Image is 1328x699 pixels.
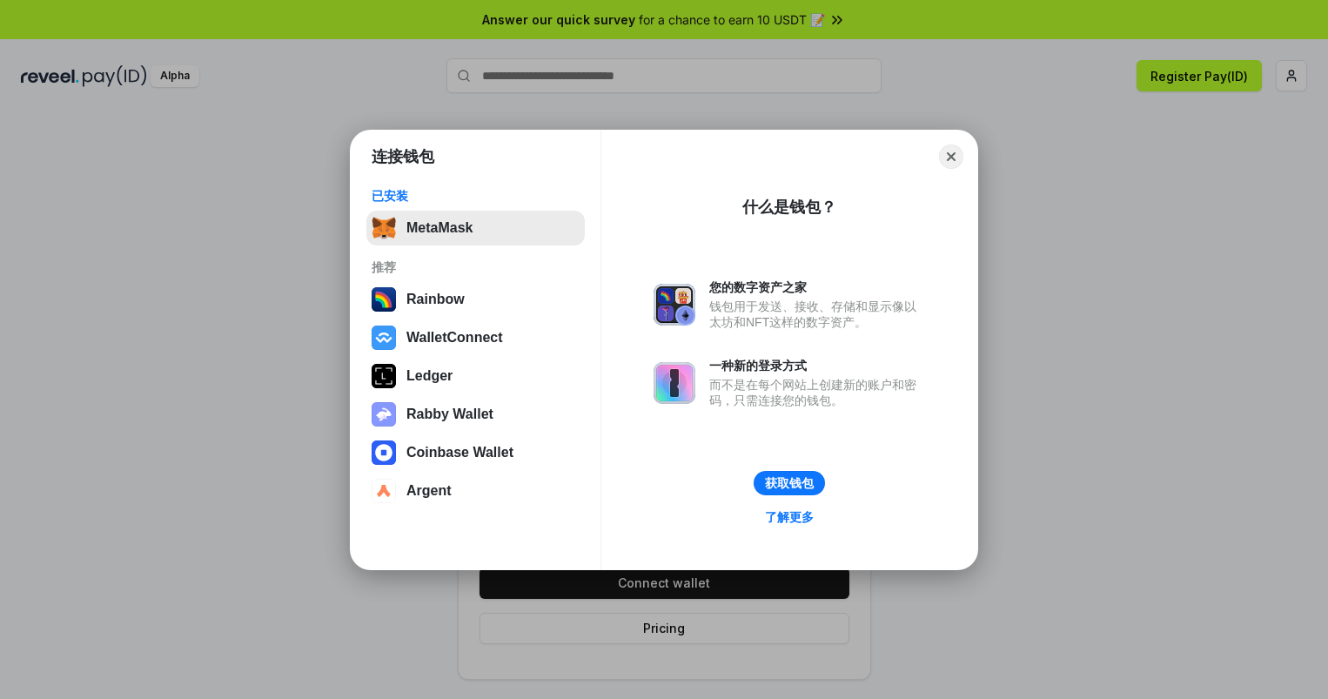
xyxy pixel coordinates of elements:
div: 您的数字资产之家 [709,279,925,295]
button: 获取钱包 [754,471,825,495]
div: 钱包用于发送、接收、存储和显示像以太坊和NFT这样的数字资产。 [709,299,925,330]
div: 获取钱包 [765,475,814,491]
div: MetaMask [406,220,473,236]
div: 而不是在每个网站上创建新的账户和密码，只需连接您的钱包。 [709,377,925,408]
div: Rabby Wallet [406,407,493,422]
div: 一种新的登录方式 [709,358,925,373]
div: Rainbow [406,292,465,307]
div: Argent [406,483,452,499]
img: svg+xml,%3Csvg%20width%3D%2228%22%20height%3D%2228%22%20viewBox%3D%220%200%2028%2028%22%20fill%3D... [372,326,396,350]
img: svg+xml,%3Csvg%20xmlns%3D%22http%3A%2F%2Fwww.w3.org%2F2000%2Fsvg%22%20fill%3D%22none%22%20viewBox... [372,402,396,427]
img: svg+xml,%3Csvg%20width%3D%2228%22%20height%3D%2228%22%20viewBox%3D%220%200%2028%2028%22%20fill%3D... [372,440,396,465]
div: Ledger [406,368,453,384]
button: Close [939,145,963,169]
button: WalletConnect [366,320,585,355]
button: MetaMask [366,211,585,245]
div: 什么是钱包？ [742,197,836,218]
img: svg+xml,%3Csvg%20width%3D%2228%22%20height%3D%2228%22%20viewBox%3D%220%200%2028%2028%22%20fill%3D... [372,479,396,503]
div: 推荐 [372,259,580,275]
button: Rabby Wallet [366,397,585,432]
a: 了解更多 [755,506,824,528]
button: Rainbow [366,282,585,317]
h1: 连接钱包 [372,146,434,167]
button: Ledger [366,359,585,393]
div: 了解更多 [765,509,814,525]
img: svg+xml,%3Csvg%20xmlns%3D%22http%3A%2F%2Fwww.w3.org%2F2000%2Fsvg%22%20fill%3D%22none%22%20viewBox... [654,362,695,404]
div: 已安装 [372,188,580,204]
img: svg+xml,%3Csvg%20width%3D%22120%22%20height%3D%22120%22%20viewBox%3D%220%200%20120%20120%22%20fil... [372,287,396,312]
div: Coinbase Wallet [406,445,513,460]
img: svg+xml,%3Csvg%20xmlns%3D%22http%3A%2F%2Fwww.w3.org%2F2000%2Fsvg%22%20width%3D%2228%22%20height%3... [372,364,396,388]
button: Coinbase Wallet [366,435,585,470]
div: WalletConnect [406,330,503,346]
button: Argent [366,474,585,508]
img: svg+xml,%3Csvg%20fill%3D%22none%22%20height%3D%2233%22%20viewBox%3D%220%200%2035%2033%22%20width%... [372,216,396,240]
img: svg+xml,%3Csvg%20xmlns%3D%22http%3A%2F%2Fwww.w3.org%2F2000%2Fsvg%22%20fill%3D%22none%22%20viewBox... [654,284,695,326]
